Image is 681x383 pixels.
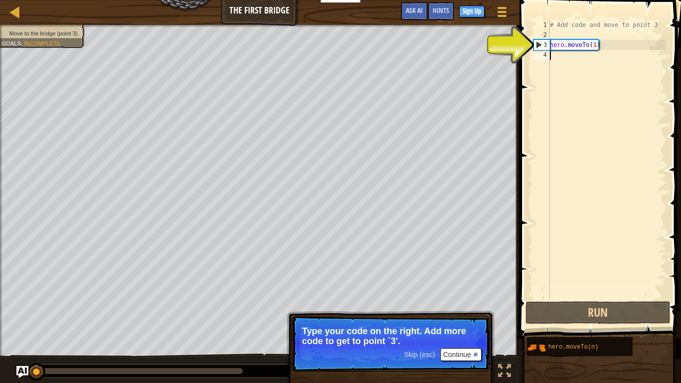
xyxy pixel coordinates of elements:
span: Move to the bridge (point 3). [9,30,79,36]
span: Skip (esc) [404,351,435,359]
img: portrait.png [527,338,546,357]
div: 4 [533,50,550,60]
span: hero.moveTo(n) [548,344,599,351]
p: Type your code on the right. Add more code to get to point `3'. [302,326,479,346]
span: Hints [433,5,449,15]
button: Ask AI [16,366,28,378]
button: Toggle fullscreen [495,362,514,383]
button: Continue [440,348,482,361]
div: 1 [533,20,550,30]
span: Incomplete [24,40,60,46]
button: Ask AI [401,2,428,20]
span: Goals [1,40,21,46]
div: 3 [534,40,550,50]
button: Show game menu [490,2,514,25]
span: Ask AI [406,5,423,15]
div: 2 [533,30,550,40]
button: Sign Up [459,5,485,17]
button: Run [525,301,671,324]
span: : [21,40,24,46]
li: Move to the bridge (point 3). [1,29,79,37]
